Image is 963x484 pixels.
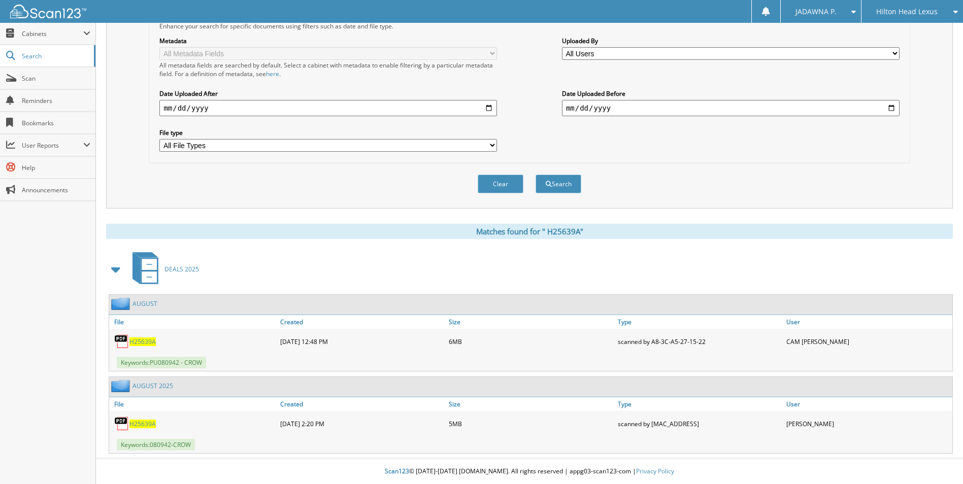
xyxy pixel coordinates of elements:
div: [DATE] 2:20 PM [278,413,446,434]
span: Cabinets [22,29,83,38]
a: Created [278,397,446,411]
div: 5MB [446,413,615,434]
span: Scan123 [385,467,409,475]
img: PDF.png [114,334,129,349]
div: scanned by A8-3C-A5-27-15-22 [615,331,784,352]
img: PDF.png [114,416,129,431]
a: Size [446,315,615,329]
span: Keywords: P U 0 8 0 9 4 2 - C R O W [117,357,206,368]
a: AUGUST 2025 [132,382,173,390]
img: scan123-logo-white.svg [10,5,86,18]
a: Type [615,315,784,329]
input: end [562,100,900,116]
label: Metadata [159,37,497,45]
span: H 2 5 6 3 9 A [129,420,156,428]
div: CAM [PERSON_NAME] [784,331,952,352]
span: D E A L S 2 0 2 5 [164,265,199,273]
div: Enhance your search for specific documents using filters such as date and file type. [154,22,904,30]
img: folder2.png [111,297,132,310]
div: All metadata fields are searched by default. Select a cabinet with metadata to enable filtering b... [159,61,497,78]
span: H 2 5 6 3 9 A [129,337,156,346]
label: File type [159,128,497,137]
span: Hilton Head Lexus [876,9,938,15]
label: Date Uploaded After [159,89,497,98]
div: [PERSON_NAME] [784,413,952,434]
a: Type [615,397,784,411]
span: Bookmarks [22,119,90,127]
div: Matches found for " H25639A" [106,224,953,239]
span: User Reports [22,141,83,150]
img: folder2.png [111,379,132,392]
a: here [266,70,279,78]
input: start [159,100,497,116]
a: Privacy Policy [636,467,674,475]
a: H25639A [129,420,156,428]
span: Reminders [22,96,90,105]
div: 6MB [446,331,615,352]
span: Keywords: 0 8 0 9 4 2 - C R O W [117,439,195,451]
button: Clear [478,175,523,193]
span: Announcements [22,186,90,194]
a: Created [278,315,446,329]
label: Uploaded By [562,37,900,45]
div: [DATE] 12:48 PM [278,331,446,352]
label: Date Uploaded Before [562,89,900,98]
div: © [DATE]-[DATE] [DOMAIN_NAME]. All rights reserved | appg03-scan123-com | [96,459,963,484]
span: JADAWNA P. [795,9,837,15]
a: H25639A [129,337,156,346]
button: Search [536,175,581,193]
a: Size [446,397,615,411]
div: scanned by [MAC_ADDRESS] [615,413,784,434]
a: File [109,315,278,329]
span: Help [22,163,90,172]
a: DEALS 2025 [126,249,199,289]
a: User [784,315,952,329]
span: Search [22,52,89,60]
iframe: Chat Widget [912,435,963,484]
a: File [109,397,278,411]
a: User [784,397,952,411]
a: AUGUST [132,299,157,308]
span: Scan [22,74,90,83]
